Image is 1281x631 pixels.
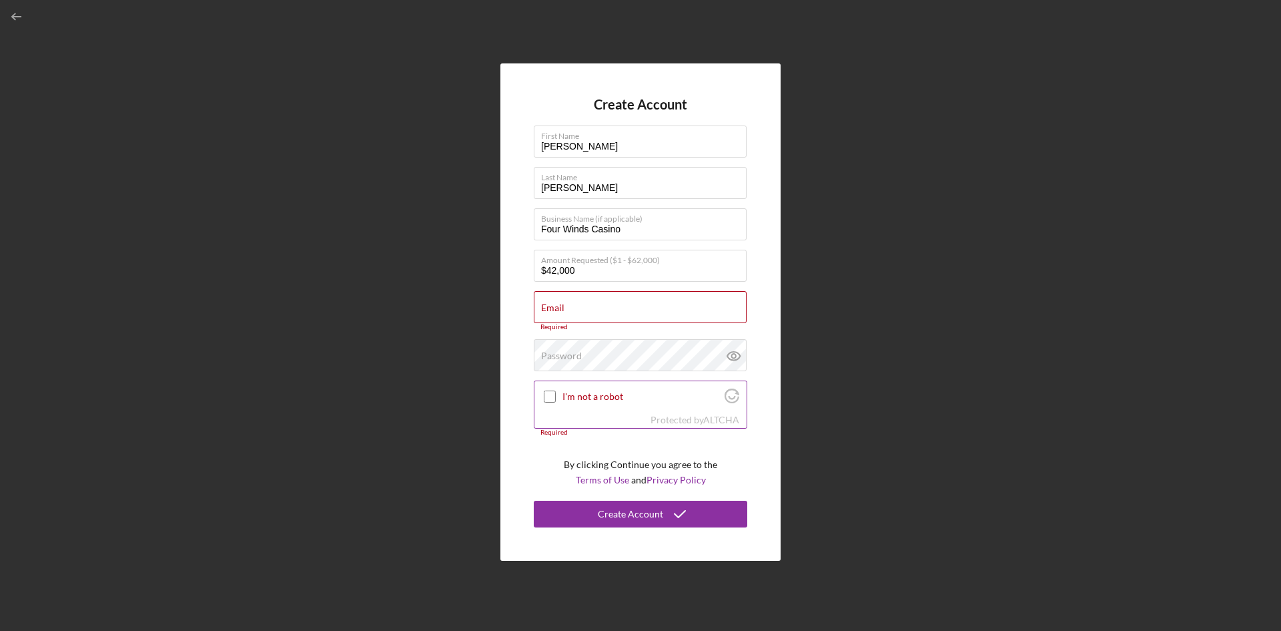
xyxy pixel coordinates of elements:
[534,429,747,437] div: Required
[576,474,629,485] a: Terms of Use
[541,250,747,265] label: Amount Requested ($1 - $62,000)
[541,126,747,141] label: First Name
[541,168,747,182] label: Last Name
[594,97,687,112] h4: Create Account
[541,302,564,313] label: Email
[725,394,739,405] a: Visit Altcha.org
[703,414,739,425] a: Visit Altcha.org
[534,501,747,528] button: Create Account
[651,415,739,425] div: Protected by
[598,501,663,528] div: Create Account
[647,474,706,485] a: Privacy Policy
[541,209,747,224] label: Business Name (if applicable)
[562,391,721,402] label: I'm not a robot
[541,351,582,361] label: Password
[534,323,747,331] div: Required
[564,457,717,487] p: By clicking Continue you agree to the and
